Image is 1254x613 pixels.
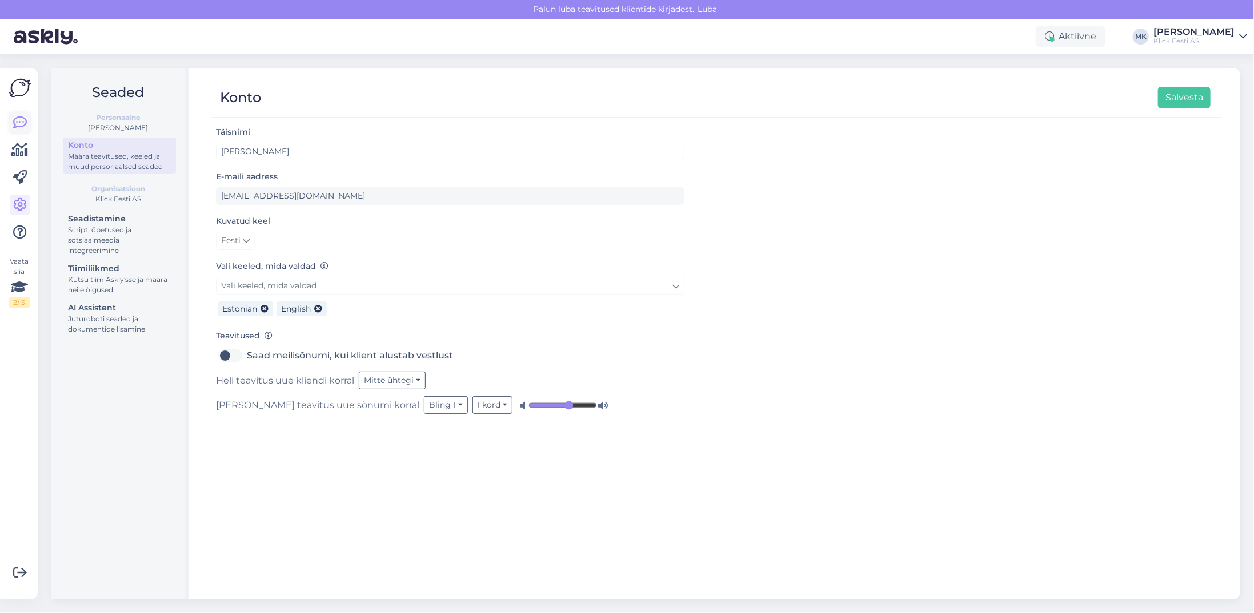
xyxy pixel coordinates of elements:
[216,396,684,414] div: [PERSON_NAME] teavitus uue sõnumi korral
[1153,27,1235,37] div: [PERSON_NAME]
[247,346,453,365] label: Saad meilisõnumi, kui klient alustab vestlust
[68,213,171,225] div: Seadistamine
[61,194,176,204] div: Klick Eesti AS
[221,235,241,247] span: Eesti
[63,300,176,336] a: AI AssistentJuturoboti seaded ja dokumentide lisamine
[1036,26,1105,47] div: Aktiivne
[1133,29,1149,45] div: MK
[1153,27,1247,46] a: [PERSON_NAME]Klick Eesti AS
[68,263,171,275] div: Tiimiliikmed
[91,184,145,194] b: Organisatsioon
[216,171,278,183] label: E-maili aadress
[222,304,257,314] span: Estonian
[63,138,176,174] a: KontoMäära teavitused, keeled ja muud personaalsed seaded
[216,260,328,272] label: Vali keeled, mida valdad
[9,77,31,99] img: Askly Logo
[216,215,270,227] label: Kuvatud keel
[216,187,684,205] input: Sisesta e-maili aadress
[1158,87,1211,108] button: Salvesta
[695,4,721,14] span: Luba
[9,297,30,308] div: 2 / 3
[96,112,141,123] b: Personaalne
[68,314,171,334] div: Juturoboti seaded ja dokumentide lisamine
[216,372,684,389] div: Heli teavitus uue kliendi korral
[63,211,176,257] a: SeadistamineScript, õpetused ja sotsiaalmeedia integreerimine
[216,232,255,250] a: Eesti
[424,396,468,414] button: Bling 1
[359,372,426,389] button: Mitte ühtegi
[68,151,171,172] div: Määra teavitused, keeled ja muud personaalsed seaded
[68,139,171,151] div: Konto
[61,123,176,133] div: [PERSON_NAME]
[220,87,261,108] div: Konto
[281,304,311,314] span: English
[216,330,273,342] label: Teavitused
[1153,37,1235,46] div: Klick Eesti AS
[9,256,30,308] div: Vaata siia
[63,261,176,297] a: TiimiliikmedKutsu tiim Askly'sse ja määra neile õigused
[68,302,171,314] div: AI Assistent
[68,225,171,256] div: Script, õpetused ja sotsiaalmeedia integreerimine
[216,143,684,160] input: Sisesta nimi
[61,82,176,103] h2: Seaded
[216,126,250,138] label: Täisnimi
[472,396,513,414] button: 1 kord
[221,280,316,291] span: Vali keeled, mida valdad
[68,275,171,295] div: Kutsu tiim Askly'sse ja määra neile õigused
[216,277,684,295] a: Vali keeled, mida valdad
